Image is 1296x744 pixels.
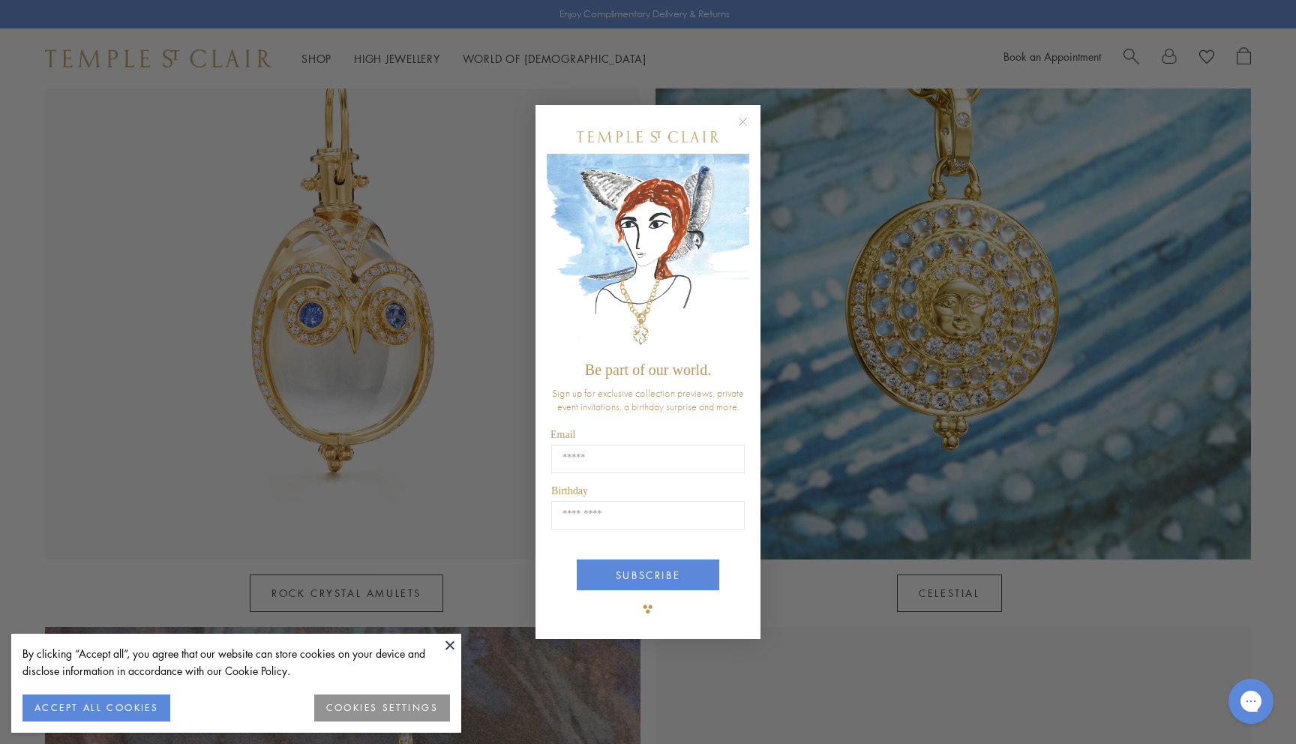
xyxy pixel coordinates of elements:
[551,485,588,496] span: Birthday
[551,445,745,473] input: Email
[22,645,450,679] div: By clicking “Accept all”, you agree that our website can store cookies on your device and disclos...
[22,694,170,721] button: ACCEPT ALL COOKIES
[741,120,760,139] button: Close dialog
[547,154,749,354] img: c4a9eb12-d91a-4d4a-8ee0-386386f4f338.jpeg
[552,386,744,413] span: Sign up for exclusive collection previews, private event invitations, a birthday surprise and more.
[633,594,663,624] img: TSC
[585,361,711,378] span: Be part of our world.
[550,429,575,440] span: Email
[577,559,719,590] button: SUBSCRIBE
[577,131,719,142] img: Temple St. Clair
[1221,673,1281,729] iframe: Gorgias live chat messenger
[314,694,450,721] button: COOKIES SETTINGS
